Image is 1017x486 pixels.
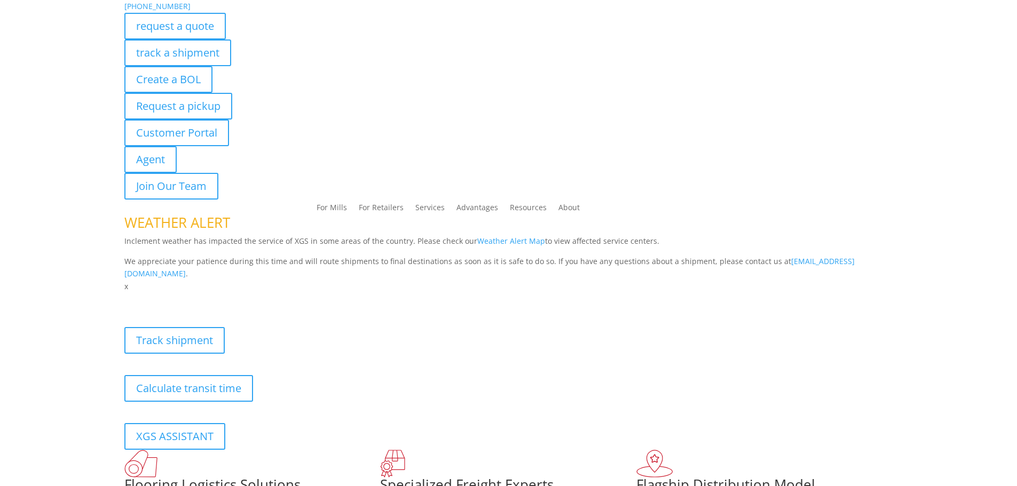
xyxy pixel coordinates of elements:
a: Track shipment [124,327,225,354]
a: Request a pickup [124,93,232,119]
a: XGS ASSISTANT [124,423,225,450]
a: For Retailers [359,204,404,216]
a: Resources [510,204,547,216]
p: We appreciate your patience during this time and will route shipments to final destinations as so... [124,255,893,281]
span: WEATHER ALERT [124,213,230,232]
a: Advantages [456,204,498,216]
a: Services [415,204,445,216]
a: [PHONE_NUMBER] [124,1,191,11]
b: Visibility, transparency, and control for your entire supply chain. [124,294,362,305]
img: xgs-icon-focused-on-flooring-red [380,450,405,477]
p: x [124,280,893,293]
a: Calculate transit time [124,375,253,402]
a: Weather Alert Map [477,236,545,246]
a: request a quote [124,13,226,39]
a: Customer Portal [124,119,229,146]
img: xgs-icon-flagship-distribution-model-red [636,450,673,477]
a: For Mills [317,204,347,216]
p: Inclement weather has impacted the service of XGS in some areas of the country. Please check our ... [124,235,893,255]
a: track a shipment [124,39,231,66]
a: Create a BOL [124,66,212,93]
img: xgs-icon-total-supply-chain-intelligence-red [124,450,157,477]
a: Join Our Team [124,173,218,200]
a: About [558,204,580,216]
a: Agent [124,146,177,173]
